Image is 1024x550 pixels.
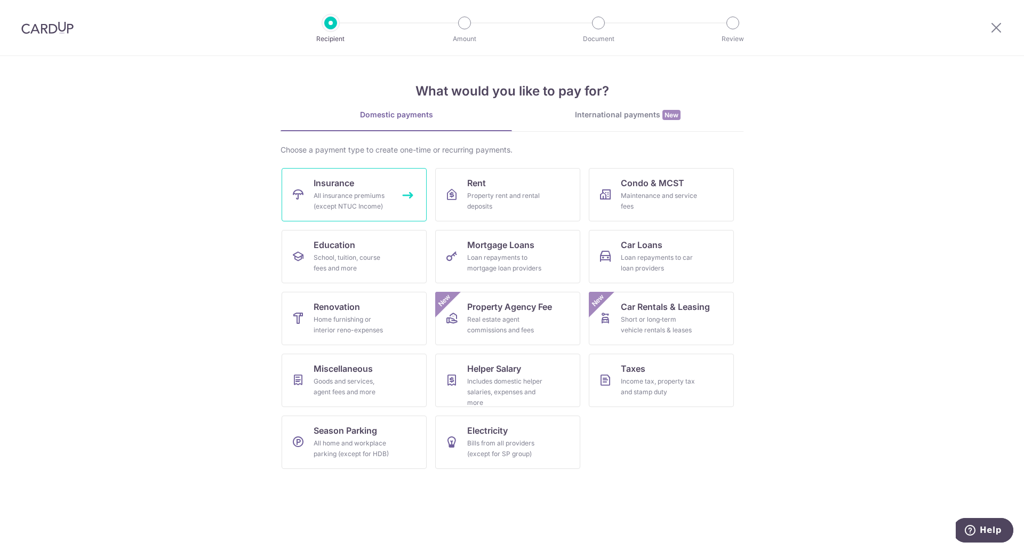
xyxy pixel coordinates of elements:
[589,230,734,283] a: Car LoansLoan repayments to car loan providers
[621,314,698,336] div: Short or long‑term vehicle rentals & leases
[281,145,743,155] div: Choose a payment type to create one-time or recurring payments.
[282,230,427,283] a: EducationSchool, tuition, course fees and more
[621,300,710,313] span: Car Rentals & Leasing
[314,438,390,459] div: All home and workplace parking (except for HDB)
[621,177,684,189] span: Condo & MCST
[467,424,508,437] span: Electricity
[282,292,427,345] a: RenovationHome furnishing or interior reno-expenses
[314,362,373,375] span: Miscellaneous
[589,292,607,309] span: New
[24,7,46,17] span: Help
[621,252,698,274] div: Loan repayments to car loan providers
[314,190,390,212] div: All insurance premiums (except NTUC Income)
[621,238,662,251] span: Car Loans
[589,292,734,345] a: Car Rentals & LeasingShort or long‑term vehicle rentals & leasesNew
[314,376,390,397] div: Goods and services, agent fees and more
[467,300,552,313] span: Property Agency Fee
[291,34,370,44] p: Recipient
[282,168,427,221] a: InsuranceAll insurance premiums (except NTUC Income)
[436,292,453,309] span: New
[467,252,544,274] div: Loan repayments to mortgage loan providers
[467,314,544,336] div: Real estate agent commissions and fees
[559,34,638,44] p: Document
[314,424,377,437] span: Season Parking
[467,438,544,459] div: Bills from all providers (except for SP group)
[314,177,354,189] span: Insurance
[662,110,681,120] span: New
[314,238,355,251] span: Education
[467,190,544,212] div: Property rent and rental deposits
[693,34,772,44] p: Review
[467,238,534,251] span: Mortgage Loans
[467,362,521,375] span: Helper Salary
[435,292,580,345] a: Property Agency FeeReal estate agent commissions and feesNew
[467,177,486,189] span: Rent
[621,190,698,212] div: Maintenance and service fees
[589,354,734,407] a: TaxesIncome tax, property tax and stamp duty
[589,168,734,221] a: Condo & MCSTMaintenance and service fees
[435,230,580,283] a: Mortgage LoansLoan repayments to mortgage loan providers
[425,34,504,44] p: Amount
[435,354,580,407] a: Helper SalaryIncludes domestic helper salaries, expenses and more
[467,376,544,408] div: Includes domestic helper salaries, expenses and more
[281,82,743,101] h4: What would you like to pay for?
[621,362,645,375] span: Taxes
[435,168,580,221] a: RentProperty rent and rental deposits
[314,314,390,336] div: Home furnishing or interior reno-expenses
[314,252,390,274] div: School, tuition, course fees and more
[282,416,427,469] a: Season ParkingAll home and workplace parking (except for HDB)
[435,416,580,469] a: ElectricityBills from all providers (except for SP group)
[512,109,743,121] div: International payments
[281,109,512,120] div: Domestic payments
[956,518,1013,545] iframe: Opens a widget where you can find more information
[621,376,698,397] div: Income tax, property tax and stamp duty
[314,300,360,313] span: Renovation
[21,21,74,34] img: CardUp
[282,354,427,407] a: MiscellaneousGoods and services, agent fees and more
